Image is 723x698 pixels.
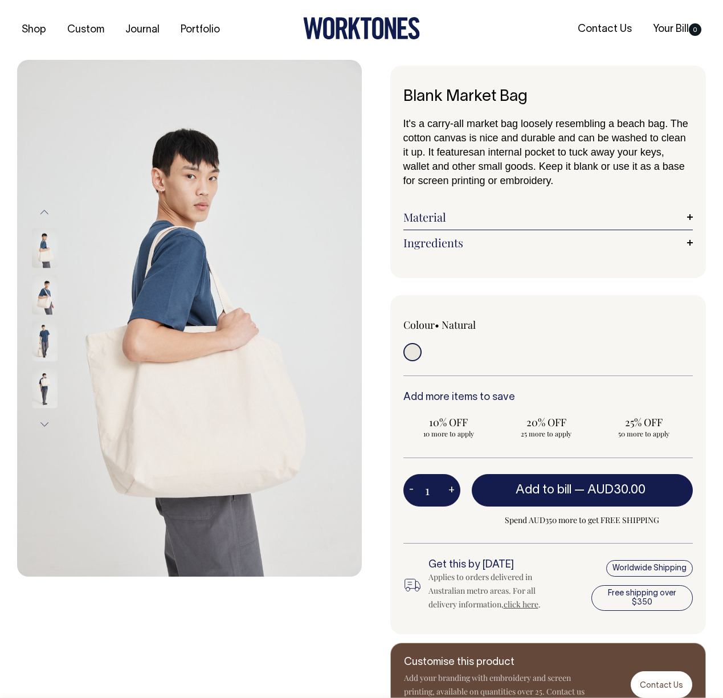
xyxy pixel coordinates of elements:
button: Add to bill —AUD30.00 [472,474,693,506]
span: t features [431,146,474,158]
a: Your Bill0 [648,20,706,39]
span: 20% OFF [506,415,586,429]
input: 25% OFF 50 more to apply [598,412,689,442]
span: 50 more to apply [604,429,683,438]
span: Spend AUD350 more to get FREE SHIPPING [472,513,693,527]
input: 20% OFF 25 more to apply [501,412,591,442]
input: 10% OFF 10 more to apply [403,412,494,442]
button: + [443,479,460,502]
h6: Add more items to save [403,392,693,403]
div: Applies to orders delivered in Australian metro areas. For all delivery information, . [428,570,561,611]
span: 25 more to apply [506,429,586,438]
a: Contact Us [573,20,636,39]
span: AUD30.00 [587,484,646,496]
button: - [403,479,419,502]
span: It's a carry-all market bag loosely resembling a beach bag. The cotton canvas is nice and durable... [403,118,688,158]
span: 25% OFF [604,415,683,429]
span: 10% OFF [409,415,488,429]
button: Previous [36,199,53,225]
button: Next [36,412,53,438]
img: natural [32,275,58,315]
img: natural [32,369,58,409]
a: Portfolio [176,21,224,39]
a: Custom [63,21,109,39]
span: 0 [689,23,701,36]
span: Add to bill [516,484,571,496]
a: Shop [17,21,51,39]
h1: Blank Market Bag [403,88,693,106]
img: natural [32,322,58,362]
a: Journal [121,21,164,39]
a: Material [403,210,693,224]
span: 10 more to apply [409,429,488,438]
span: — [574,484,648,496]
img: natural [17,60,362,577]
span: • [435,318,439,332]
span: an internal pocket to tuck away your keys, wallet and other small goods. Keep it blank or use it ... [403,146,685,186]
a: Ingredients [403,236,693,250]
label: Natural [442,318,476,332]
a: click here [504,599,538,610]
h6: Customise this product [404,657,586,668]
h6: Get this by [DATE] [428,560,561,571]
div: Colour [403,318,519,332]
a: Contact Us [631,671,692,698]
img: natural [32,228,58,268]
